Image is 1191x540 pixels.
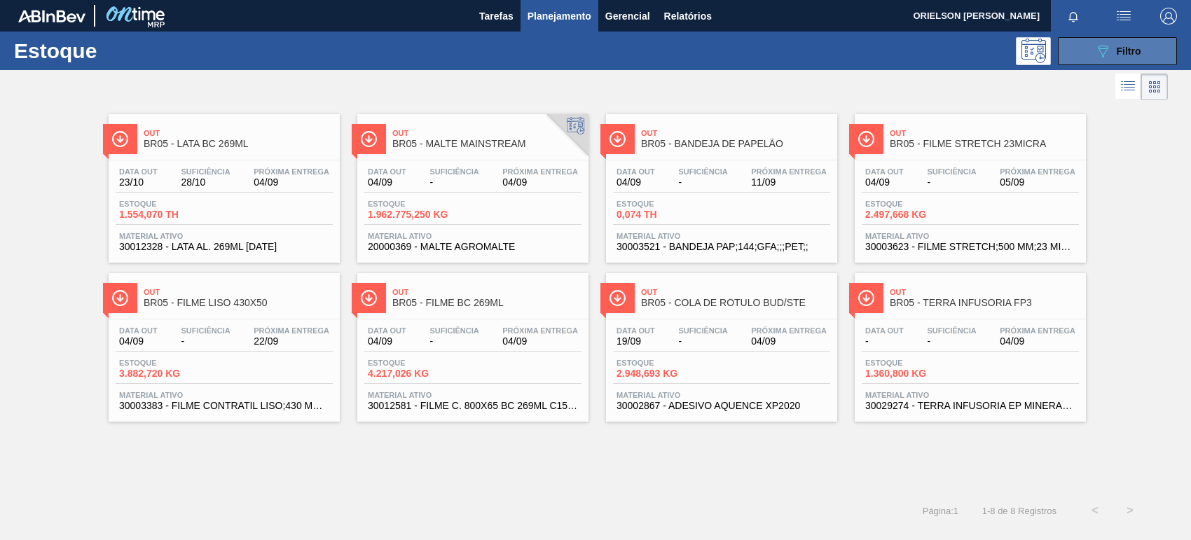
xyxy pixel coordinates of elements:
[119,401,329,411] span: 30003383 - FILME CONTRATIL LISO;430 MM;50 MICRA;;;
[528,8,591,25] span: Planejamento
[927,167,976,176] span: Suficiência
[392,298,581,308] span: BR05 - FILME BC 269ML
[664,8,712,25] span: Relatórios
[890,129,1079,137] span: Out
[617,177,655,188] span: 04/09
[119,232,329,240] span: Material ativo
[605,8,650,25] span: Gerencial
[617,326,655,335] span: Data out
[1000,326,1075,335] span: Próxima Entrega
[979,506,1056,516] span: 1 - 8 de 8 Registros
[1117,46,1141,57] span: Filtro
[890,298,1079,308] span: BR05 - TERRA INFUSORIA FP3
[927,177,976,188] span: -
[479,8,514,25] span: Tarefas
[617,391,827,399] span: Material ativo
[368,401,578,411] span: 30012581 - FILME C. 800X65 BC 269ML C15 429
[429,177,479,188] span: -
[368,200,466,208] span: Estoque
[111,289,129,307] img: Ícone
[865,167,904,176] span: Data out
[641,139,830,149] span: BR05 - BANDEJA DE PAPELÃO
[1160,8,1177,25] img: Logout
[181,167,230,176] span: Suficiência
[111,130,129,148] img: Ícone
[98,104,347,263] a: ÍconeOutBR05 - LATA BC 269MLData out23/10Suficiência28/10Próxima Entrega04/09Estoque1.554,070 THM...
[617,336,655,347] span: 19/09
[392,288,581,296] span: Out
[751,167,827,176] span: Próxima Entrega
[927,326,976,335] span: Suficiência
[678,177,727,188] span: -
[368,359,466,367] span: Estoque
[595,104,844,263] a: ÍconeOutBR05 - BANDEJA DE PAPELÃOData out04/09Suficiência-Próxima Entrega11/09Estoque0,074 THMate...
[617,242,827,252] span: 30003521 - BANDEJA PAP;144;GFA;;;PET;;
[119,200,217,208] span: Estoque
[1051,6,1096,26] button: Notificações
[144,298,333,308] span: BR05 - FILME LISO 430X50
[641,288,830,296] span: Out
[119,368,217,379] span: 3.882,720 KG
[751,326,827,335] span: Próxima Entrega
[617,200,715,208] span: Estoque
[865,200,963,208] span: Estoque
[890,139,1079,149] span: BR05 - FILME STRETCH 23MICRA
[144,288,333,296] span: Out
[865,359,963,367] span: Estoque
[751,336,827,347] span: 04/09
[429,336,479,347] span: -
[368,232,578,240] span: Material ativo
[844,104,1093,263] a: ÍconeOutBR05 - FILME STRETCH 23MICRAData out04/09Suficiência-Próxima Entrega05/09Estoque2.497,668...
[858,130,875,148] img: Ícone
[865,391,1075,399] span: Material ativo
[119,359,217,367] span: Estoque
[865,232,1075,240] span: Material ativo
[254,336,329,347] span: 22/09
[617,368,715,379] span: 2.948,693 KG
[368,209,466,220] span: 1.962.775,250 KG
[678,167,727,176] span: Suficiência
[641,129,830,137] span: Out
[678,336,727,347] span: -
[858,289,875,307] img: Ícone
[927,336,976,347] span: -
[368,177,406,188] span: 04/09
[347,104,595,263] a: ÍconeOutBR05 - MALTE MAINSTREAMData out04/09Suficiência-Próxima Entrega04/09Estoque1.962.775,250 ...
[502,326,578,335] span: Próxima Entrega
[368,368,466,379] span: 4.217,026 KG
[617,359,715,367] span: Estoque
[347,263,595,422] a: ÍconeOutBR05 - FILME BC 269MLData out04/09Suficiência-Próxima Entrega04/09Estoque4.217,026 KGMate...
[181,326,230,335] span: Suficiência
[119,209,217,220] span: 1.554,070 TH
[609,289,626,307] img: Ícone
[865,326,904,335] span: Data out
[18,10,85,22] img: TNhmsLtSVTkK8tSr43FrP2fwEKptu5GPRR3wAAAABJRU5ErkJggg==
[1000,177,1075,188] span: 05/09
[1113,493,1148,528] button: >
[254,167,329,176] span: Próxima Entrega
[617,232,827,240] span: Material ativo
[429,326,479,335] span: Suficiência
[119,391,329,399] span: Material ativo
[1115,8,1132,25] img: userActions
[502,177,578,188] span: 04/09
[368,391,578,399] span: Material ativo
[392,129,581,137] span: Out
[678,326,727,335] span: Suficiência
[890,288,1079,296] span: Out
[1078,493,1113,528] button: <
[144,139,333,149] span: BR05 - LATA BC 269ML
[617,167,655,176] span: Data out
[254,177,329,188] span: 04/09
[609,130,626,148] img: Ícone
[181,336,230,347] span: -
[119,177,158,188] span: 23/10
[502,336,578,347] span: 04/09
[844,263,1093,422] a: ÍconeOutBR05 - TERRA INFUSORIA FP3Data out-Suficiência-Próxima Entrega04/09Estoque1.360,800 KGMat...
[119,242,329,252] span: 30012328 - LATA AL. 269ML BC 429
[14,43,219,59] h1: Estoque
[502,167,578,176] span: Próxima Entrega
[865,209,963,220] span: 2.497,668 KG
[617,209,715,220] span: 0,074 TH
[368,326,406,335] span: Data out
